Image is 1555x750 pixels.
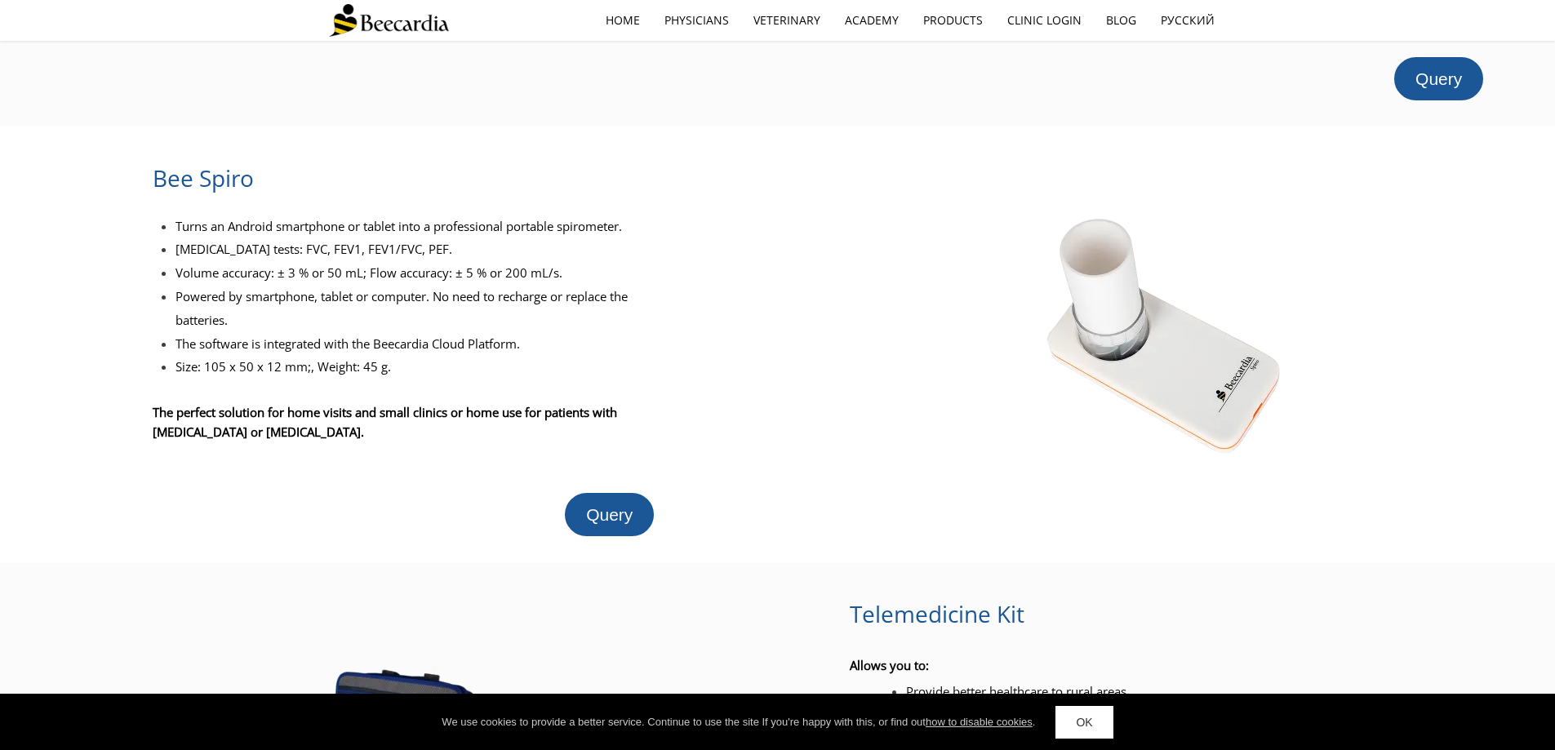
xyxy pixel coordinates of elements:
a: Veterinary [741,2,833,39]
a: Clinic Login [995,2,1094,39]
span: Powered by smartphone, tablet or computer. No need to recharge or replace the batteries. [175,288,628,328]
span: Turns an Android smartphone or tablet into a professional portable spirometer. [175,218,622,234]
span: Volume accuracy: ± 3 % or 50 mL; Flow accuracy: ± 5 % or 200 mL/s. [175,264,562,281]
a: Query [1394,57,1483,100]
span: Allows you to: [850,657,929,673]
span: Telemedicine Kit [850,598,1024,629]
a: how to disable cookies [926,716,1033,728]
a: Physicians [652,2,741,39]
img: Beecardia [329,4,449,37]
span: Query [586,505,633,524]
span: Query [1415,69,1462,88]
span: Size: 105 x 50 x 12 mm;, Weight: 45 g. [175,358,391,375]
a: Query [565,493,654,536]
span: The perfect solution for home visits and small clinics or home use for patients with [MEDICAL_DAT... [153,404,617,440]
span: [MEDICAL_DATA] tests: FVC, FEV1, FEV1/FVC, PEF. [175,241,452,257]
a: home [593,2,652,39]
a: Products [911,2,995,39]
a: OK [1055,706,1113,739]
a: Academy [833,2,911,39]
span: Provide better healthcare to rural areas. [906,683,1130,699]
span: The software is integrated with the Beecardia Cloud Platform. [175,335,520,352]
span: Bee Spiro [153,162,254,193]
a: Blog [1094,2,1148,39]
div: We use cookies to provide a better service. Continue to use the site If you're happy with this, o... [442,714,1035,730]
a: Русский [1148,2,1227,39]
